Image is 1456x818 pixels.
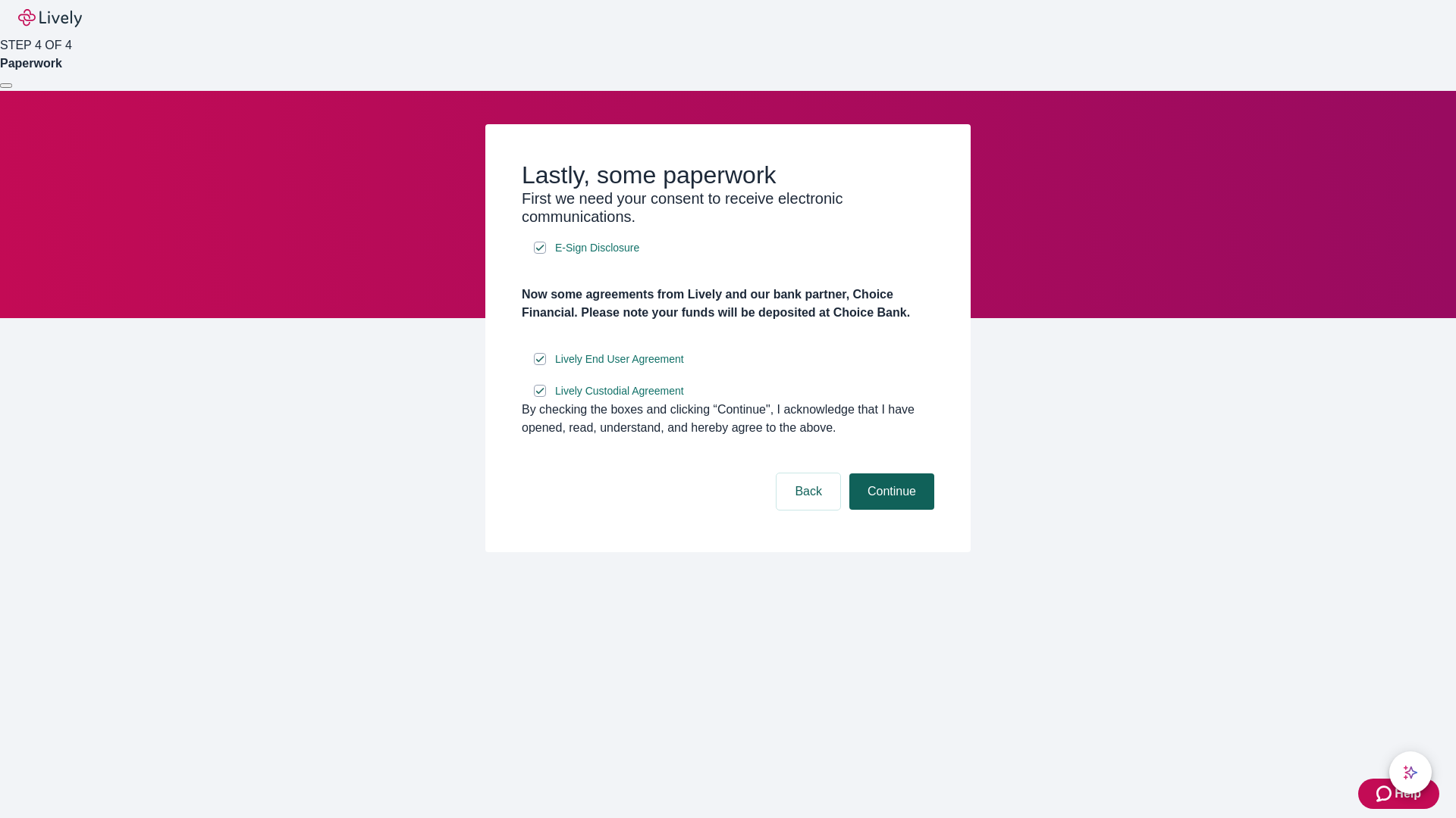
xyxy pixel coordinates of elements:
[555,240,639,256] span: E-Sign Disclosure
[18,9,82,27] img: Lively
[555,383,684,399] span: Lively Custodial Agreement
[849,473,934,510] button: Continue
[1395,785,1421,803] span: Help
[1389,751,1432,794] button: chat
[1403,765,1418,780] svg: Lively AI Assistant
[552,350,687,369] a: e-sign disclosure document
[552,239,642,258] a: e-sign disclosure document
[555,351,684,367] span: Lively End User Agreement
[522,161,934,189] h2: Lastly, some paperwork
[1358,779,1439,809] button: Zendesk support iconHelp
[1376,785,1395,803] svg: Zendesk support icon
[552,382,687,401] a: e-sign disclosure document
[777,473,840,510] button: Back
[522,286,934,322] h4: Now some agreements from Lively and our bank partner, Choice Financial. Please note your funds wi...
[522,401,934,437] div: By checking the boxes and clicking “Continue", I acknowledge that I have opened, read, understand...
[522,189,934,226] h3: First we need your consent to receive electronic communications.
